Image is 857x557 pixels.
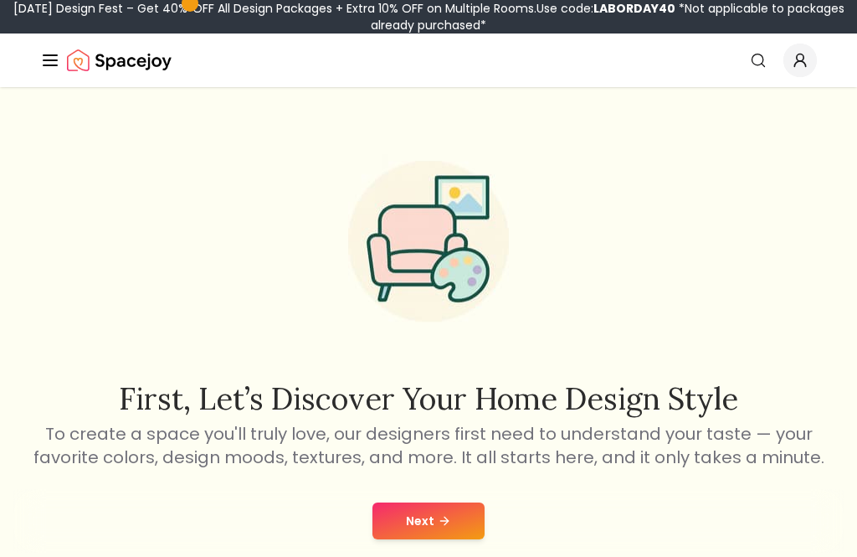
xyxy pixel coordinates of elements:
nav: Global [40,34,817,87]
p: To create a space you'll truly love, our designers first need to understand your taste — your fav... [13,422,844,469]
h2: First, let’s discover your home design style [13,382,844,415]
img: Start Style Quiz Illustration [321,134,536,348]
a: Spacejoy [67,44,172,77]
img: Spacejoy Logo [67,44,172,77]
button: Next [372,503,485,539]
